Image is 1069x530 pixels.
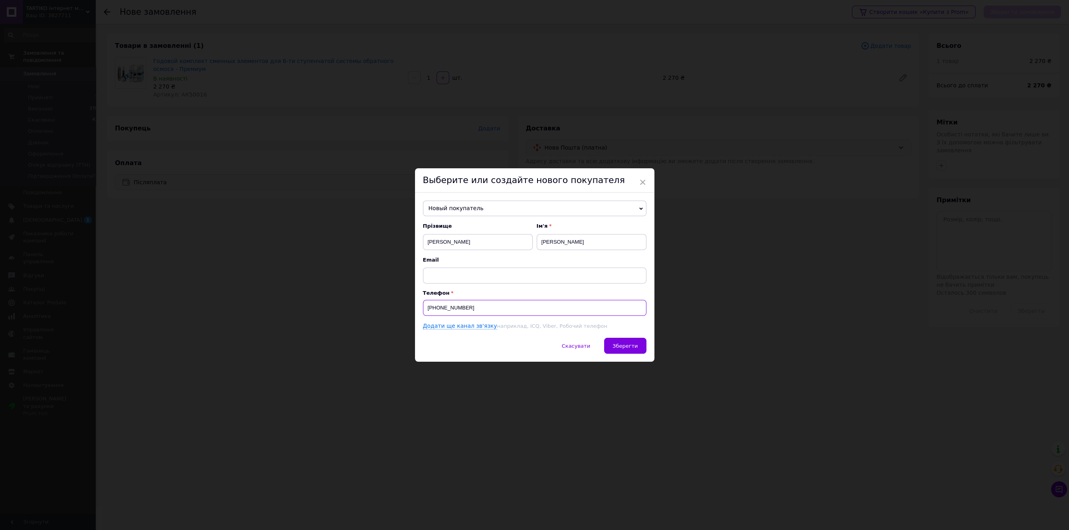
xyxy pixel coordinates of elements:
[562,343,590,349] span: Скасувати
[423,323,497,329] a: Додати ще канал зв'язку
[497,323,607,329] span: наприклад, ICQ, Viber, Робочий телефон
[423,300,646,316] input: +38 096 0000000
[423,201,646,217] span: Новый покупатель
[415,168,654,193] div: Выберите или создайте нового покупателя
[423,256,646,264] span: Email
[537,223,646,230] span: Ім'я
[423,223,533,230] span: Прізвище
[639,175,646,189] span: ×
[613,343,638,349] span: Зберегти
[553,338,599,354] button: Скасувати
[537,234,646,250] input: Наприклад: Іван
[423,234,533,250] input: Наприклад: Іванов
[423,290,646,296] p: Телефон
[604,338,646,354] button: Зберегти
